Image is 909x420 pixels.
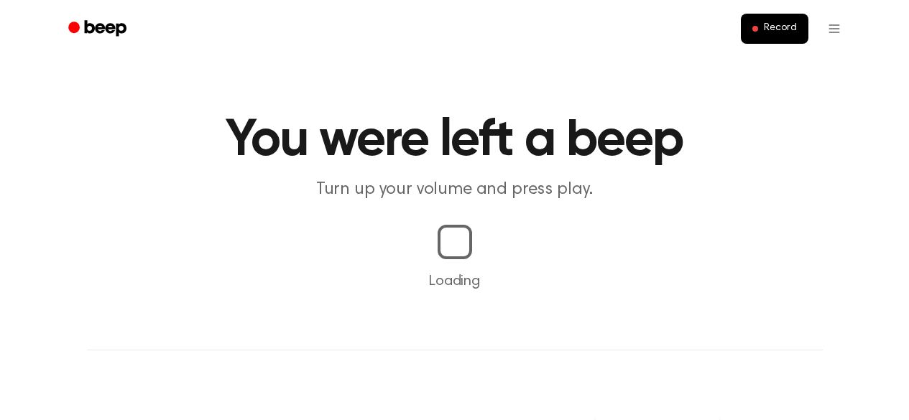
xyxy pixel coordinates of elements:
[58,15,139,43] a: Beep
[87,115,823,167] h1: You were left a beep
[764,22,796,35] span: Record
[179,178,731,202] p: Turn up your volume and press play.
[17,271,892,292] p: Loading
[817,11,852,46] button: Open menu
[741,14,808,44] button: Record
